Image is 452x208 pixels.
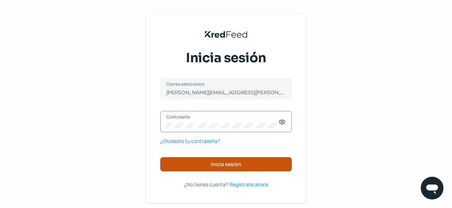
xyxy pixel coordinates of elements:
a: ¿Olvidaste tu contraseña? [160,137,220,145]
span: Inicia sesión [186,49,266,67]
label: Correo electrónico [166,81,279,87]
a: Regístrate ahora [230,180,268,189]
button: Inicia sesión [160,157,292,171]
label: Contraseña [166,114,279,120]
span: ¿No tienes cuenta? [184,181,228,188]
img: chatIcon [425,181,439,195]
span: Inicia sesión [211,162,241,167]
